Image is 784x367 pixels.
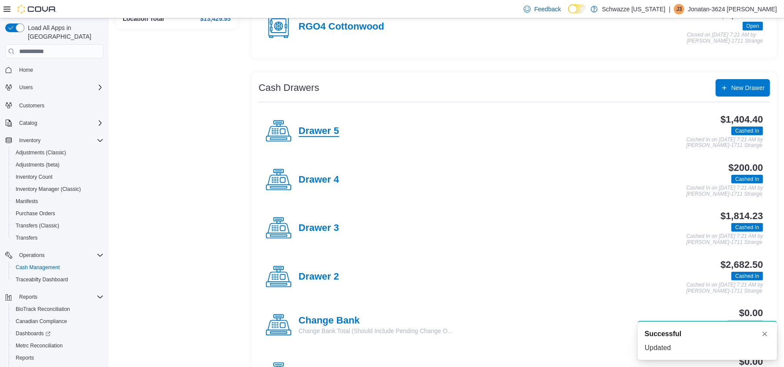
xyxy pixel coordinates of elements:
span: Inventory Manager (Classic) [16,186,81,193]
a: Inventory Count [12,172,56,182]
img: Cova [17,5,57,13]
a: Metrc Reconciliation [12,340,66,351]
span: Catalog [19,120,37,127]
h4: Location Total [123,15,164,22]
span: Canadian Compliance [12,316,104,327]
button: Inventory [16,135,44,146]
p: Cashed In on [DATE] 7:21 AM by [PERSON_NAME]-1711 Strange [686,185,763,197]
button: Inventory Manager (Classic) [9,183,107,195]
h4: Drawer 3 [299,223,339,234]
h4: Change Bank [299,315,453,327]
span: Metrc Reconciliation [12,340,104,351]
span: Inventory [16,135,104,146]
button: Traceabilty Dashboard [9,274,107,286]
h4: $13,429.95 [200,15,231,22]
button: BioTrack Reconciliation [9,303,107,315]
span: Cashed In [735,175,759,183]
a: Transfers (Classic) [12,220,63,231]
a: Traceabilty Dashboard [12,274,71,285]
span: Cashed In [735,127,759,135]
a: Dashboards [9,327,107,340]
span: Transfers [12,233,104,243]
span: Customers [16,100,104,110]
a: Purchase Orders [12,208,59,219]
button: Customers [2,99,107,111]
span: Reports [16,354,34,361]
h3: $0.00 [739,308,763,318]
button: Transfers (Classic) [9,220,107,232]
input: Dark Mode [568,4,586,13]
span: Cashed In [731,272,763,280]
button: Dismiss toast [760,329,770,339]
p: Schwazze [US_STATE] [602,4,666,14]
h4: Drawer 2 [299,271,339,283]
button: Home [2,63,107,76]
span: BioTrack Reconciliation [12,304,104,314]
span: Reports [19,294,37,300]
span: Dashboards [12,328,104,339]
a: Inventory Manager (Classic) [12,184,84,194]
span: Operations [16,250,104,260]
span: Customers [19,102,44,109]
button: Operations [16,250,48,260]
button: New Drawer [716,79,770,97]
span: Cashed In [735,224,759,231]
p: Jonatan-3624 [PERSON_NAME] [688,4,777,14]
span: Feedback [534,5,561,13]
button: Users [2,81,107,93]
button: Reports [9,352,107,364]
span: New Drawer [731,83,765,92]
span: Traceabilty Dashboard [12,274,104,285]
h3: $1,814.23 [720,211,763,221]
span: Users [19,84,33,91]
span: Adjustments (Classic) [12,147,104,158]
span: Reports [12,353,104,363]
p: Cashed In on [DATE] 7:21 AM by [PERSON_NAME]-1711 Strange [686,137,763,149]
button: Operations [2,249,107,261]
h3: Cash Drawers [259,83,319,93]
span: Transfers [16,234,37,241]
span: Successful [645,329,681,339]
a: Transfers [12,233,41,243]
button: Metrc Reconciliation [9,340,107,352]
a: Cash Management [12,262,63,273]
button: Cash Management [9,261,107,274]
button: Manifests [9,195,107,207]
button: Catalog [16,118,40,128]
h3: $1,404.40 [720,114,763,125]
a: BioTrack Reconciliation [12,304,74,314]
h3: $200.00 [729,163,763,173]
span: Adjustments (Classic) [16,149,66,156]
span: Inventory Count [16,173,53,180]
span: Inventory [19,137,40,144]
button: Catalog [2,117,107,129]
p: Change Bank Total (Should Include Pending Change O... [299,327,453,335]
button: Reports [2,291,107,303]
span: Cash Management [12,262,104,273]
div: Updated [645,343,770,353]
button: Purchase Orders [9,207,107,220]
span: BioTrack Reconciliation [16,306,70,313]
span: Traceabilty Dashboard [16,276,68,283]
button: Reports [16,292,41,302]
h3: $2,682.50 [720,260,763,270]
p: Closed on [DATE] 7:21 AM by [PERSON_NAME]-1711 Strange [687,32,763,44]
h4: Drawer 5 [299,126,339,137]
span: Home [16,64,104,75]
a: Reports [12,353,37,363]
span: Purchase Orders [12,208,104,219]
button: Users [16,82,36,93]
a: Feedback [520,0,564,18]
a: Adjustments (beta) [12,160,63,170]
span: Operations [19,252,45,259]
span: Purchase Orders [16,210,55,217]
span: Metrc Reconciliation [16,342,63,349]
button: Inventory Count [9,171,107,183]
span: Cashed In [735,272,759,280]
button: Adjustments (Classic) [9,147,107,159]
span: Cashed In [731,175,763,183]
span: Open [747,22,759,30]
span: Users [16,82,104,93]
a: Dashboards [12,328,54,339]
